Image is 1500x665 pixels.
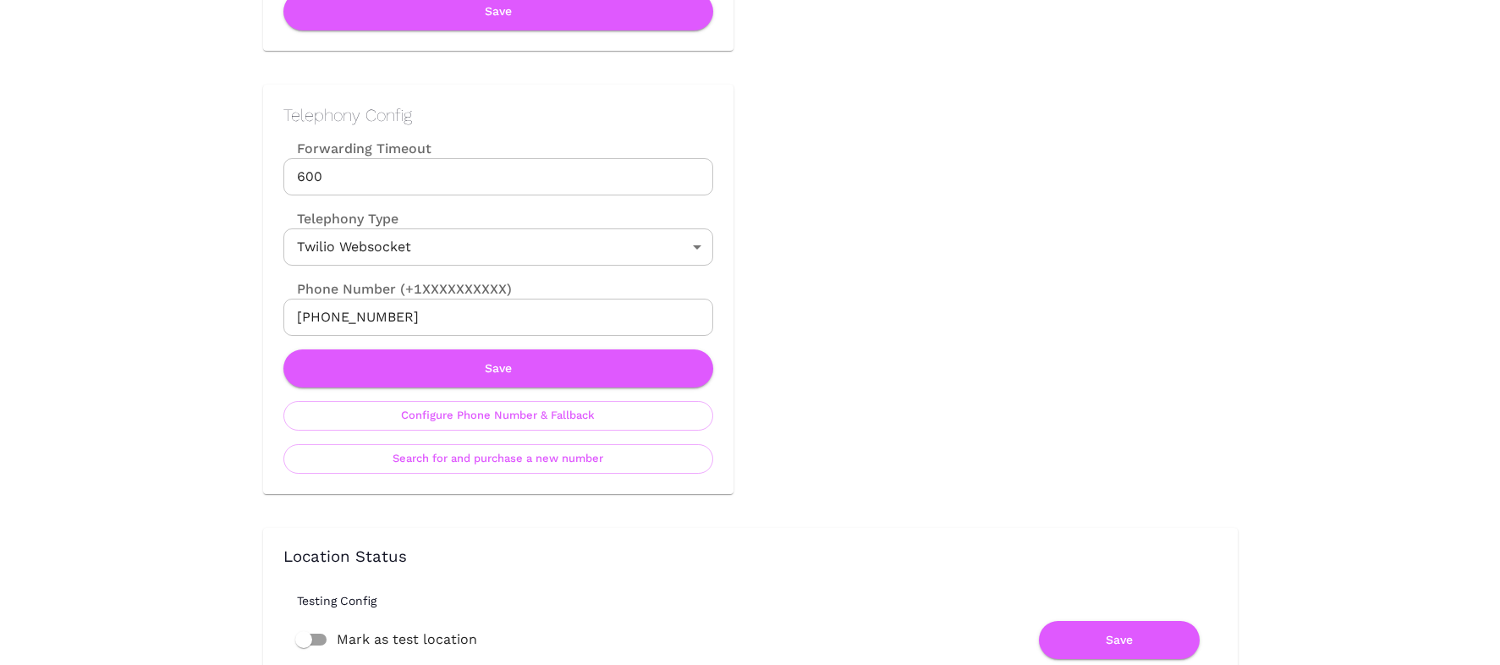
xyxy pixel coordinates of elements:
[1039,621,1200,659] button: Save
[337,629,477,650] span: Mark as test location
[283,105,713,125] h2: Telephony Config
[283,279,713,299] label: Phone Number (+1XXXXXXXXXX)
[283,139,713,158] label: Forwarding Timeout
[283,209,398,228] label: Telephony Type
[283,228,713,266] div: Twilio Websocket
[283,401,713,431] button: Configure Phone Number & Fallback
[283,548,1217,567] h3: Location Status
[283,444,713,474] button: Search for and purchase a new number
[283,349,713,387] button: Save
[297,594,1231,607] h6: Testing Config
